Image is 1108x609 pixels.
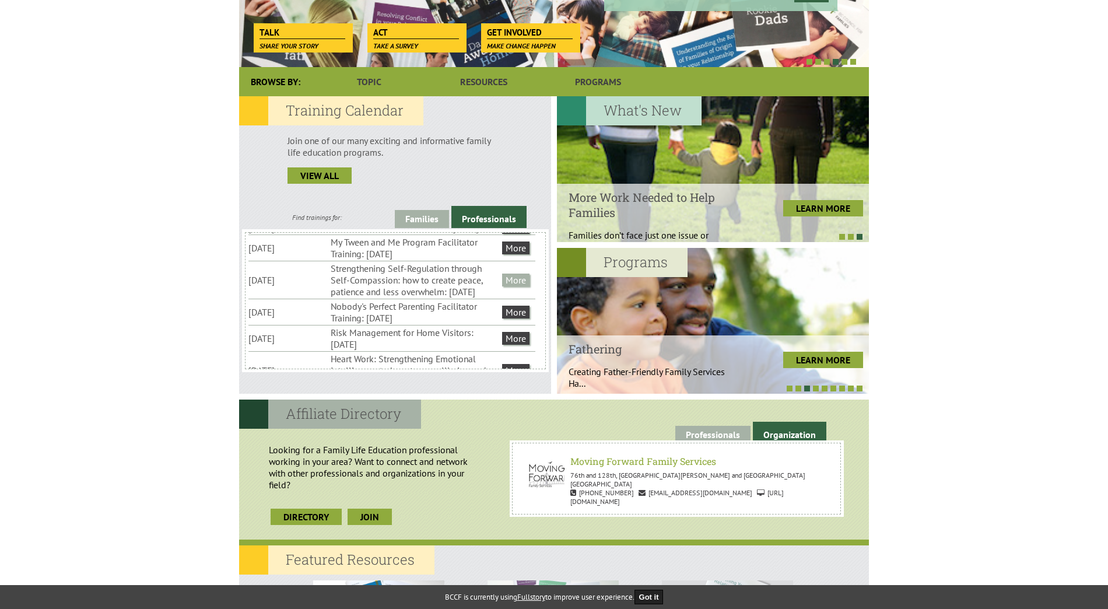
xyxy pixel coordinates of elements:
a: join [348,509,392,525]
p: Creating Father-Friendly Family Services Ha... [569,366,743,389]
a: More [502,306,530,318]
li: Strengthening Self-Regulation through Self-Compassion: how to create peace, patience and less ove... [331,261,500,299]
a: Organization [753,422,826,444]
h2: Affiliate Directory [239,400,421,429]
p: Families don’t face just one issue or problem;... [569,229,743,253]
h2: Training Calendar [239,96,423,125]
h2: Programs [557,248,688,277]
a: Professionals [675,426,751,444]
p: 76th and 128th, [GEOGRAPHIC_DATA][PERSON_NAME] and [GEOGRAPHIC_DATA] [GEOGRAPHIC_DATA] [521,471,832,488]
a: Moving Forward Family Services Gary Thandi Moving Forward Family Services 76th and 128th, [GEOGRA... [515,446,837,512]
a: More [502,332,530,345]
li: [DATE] [248,241,328,255]
li: Nobody's Perfect Parenting Facilitator Training: [DATE] [331,299,500,325]
span: Make change happen [487,41,556,50]
a: Topic [312,67,426,96]
li: [DATE] [248,273,328,287]
a: Programs [541,67,655,96]
span: [URL][DOMAIN_NAME] [570,488,784,506]
a: Get Involved Make change happen [481,23,578,40]
span: [EMAIL_ADDRESS][DOMAIN_NAME] [639,488,752,497]
a: Directory [271,509,342,525]
li: [DATE] [248,305,328,319]
h2: Featured Resources [239,545,434,575]
a: LEARN MORE [783,352,863,368]
a: Families [395,210,449,228]
h2: What's New [557,96,702,125]
a: More [502,242,530,254]
li: [DATE] [248,331,328,345]
li: [DATE] [248,363,328,377]
div: Browse By: [239,67,312,96]
h6: Moving Forward Family Services [524,455,828,467]
li: My Tween and Me Program Facilitator Training: [DATE] [331,235,500,261]
span: Get Involved [487,26,573,39]
a: Act Take a survey [367,23,465,40]
li: Risk Management for Home Visitors: [DATE] [331,325,500,351]
li: Heart Work: Strengthening Emotional Intelligence to boost our wellbeing and support others [331,352,500,389]
a: view all [287,167,352,184]
div: Find trainings for: [239,213,395,222]
a: Resources [426,67,541,96]
span: Share your story [260,41,318,50]
span: Act [373,26,459,39]
span: Talk [260,26,345,39]
p: Join one of our many exciting and informative family life education programs. [287,135,503,158]
img: Moving Forward Family Services Gary Thandi [521,452,583,495]
a: Talk Share your story [254,23,351,40]
p: Looking for a Family Life Education professional working in your area? Want to connect and networ... [246,438,504,496]
h4: Fathering [569,341,743,356]
a: Fullstory [517,592,545,602]
a: More [502,364,530,377]
h4: More Work Needed to Help Families [569,190,743,220]
span: [PHONE_NUMBER] [570,488,634,497]
a: LEARN MORE [783,200,863,216]
button: Got it [634,590,664,604]
a: More [502,274,530,286]
a: Professionals [451,206,527,228]
span: Take a survey [373,41,418,50]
